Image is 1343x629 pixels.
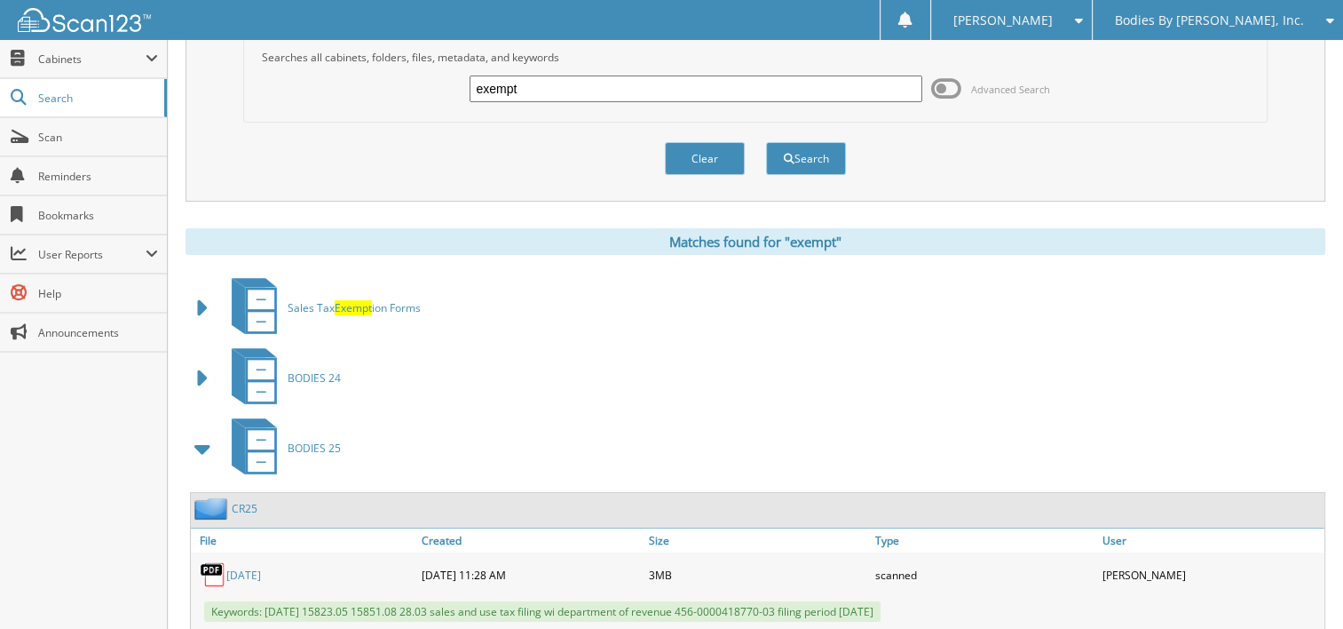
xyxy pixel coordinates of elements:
[665,142,745,175] button: Clear
[644,529,871,553] a: Size
[38,247,146,262] span: User Reports
[288,370,341,386] span: BODIES 24
[186,228,1325,255] div: Matches found for "exempt"
[226,568,261,583] a: [DATE]
[221,273,421,343] a: Sales TaxExemption Forms
[38,91,155,106] span: Search
[971,83,1050,96] span: Advanced Search
[1115,15,1304,26] span: Bodies By [PERSON_NAME], Inc.
[335,300,372,315] span: Exempt
[871,529,1097,553] a: Type
[871,557,1097,593] div: scanned
[38,52,146,67] span: Cabinets
[194,498,232,520] img: folder2.png
[766,142,846,175] button: Search
[200,561,226,588] img: PDF.png
[232,501,257,516] a: CR25
[417,529,644,553] a: Created
[38,286,158,301] span: Help
[417,557,644,593] div: [DATE] 11:28 AM
[1098,529,1324,553] a: User
[18,8,151,32] img: scan123-logo-white.svg
[191,529,417,553] a: File
[1254,544,1343,629] iframe: Chat Widget
[221,413,341,483] a: BODIES 25
[204,601,881,622] span: Keywords: [DATE] 15823.05 15851.08 28.03 sales and use tax filing wi department of revenue 456-00...
[38,208,158,223] span: Bookmarks
[1098,557,1324,593] div: [PERSON_NAME]
[644,557,871,593] div: 3MB
[221,343,341,413] a: BODIES 24
[953,15,1053,26] span: [PERSON_NAME]
[288,300,421,315] span: Sales Tax ion Forms
[38,325,158,340] span: Announcements
[288,441,341,456] span: BODIES 25
[38,130,158,145] span: Scan
[38,169,158,184] span: Reminders
[253,50,1258,65] div: Searches all cabinets, folders, files, metadata, and keywords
